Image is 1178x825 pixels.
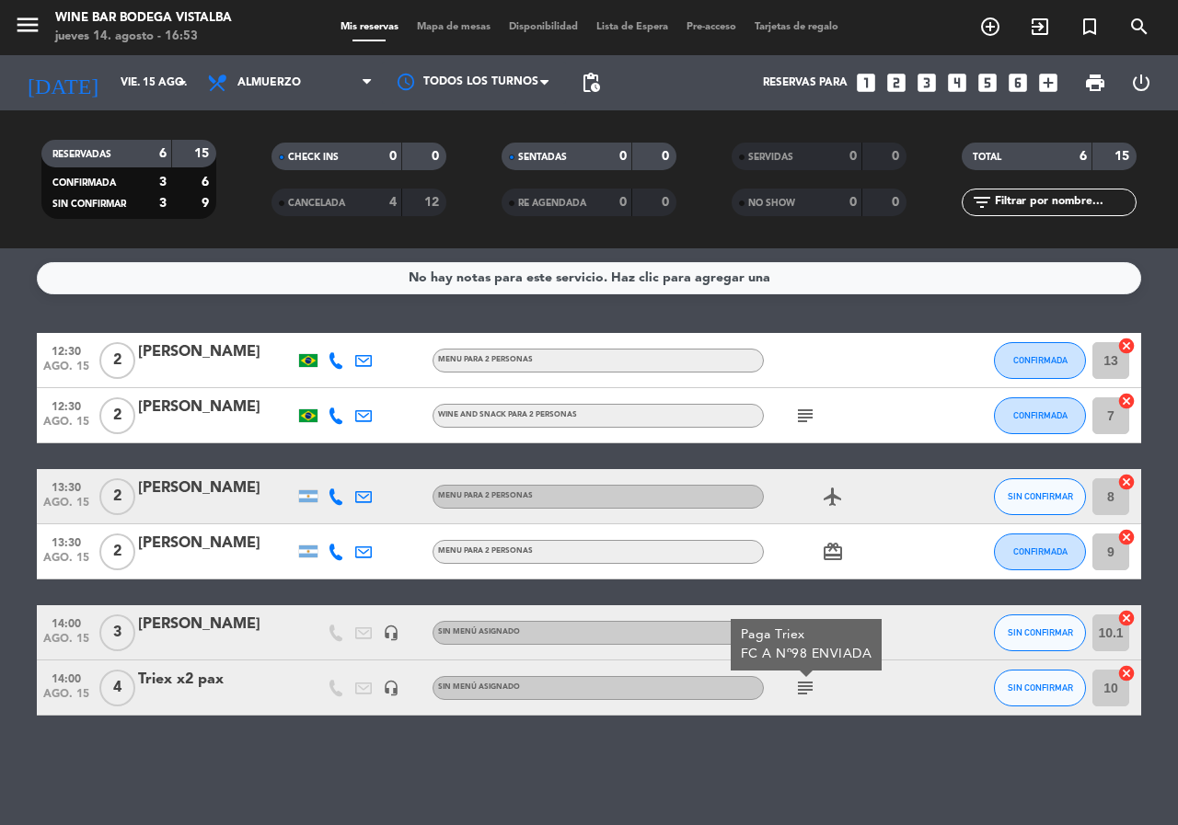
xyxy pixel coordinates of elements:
strong: 6 [159,147,167,160]
i: cancel [1117,392,1136,410]
div: [PERSON_NAME] [138,395,294,419]
i: looks_3 [915,71,939,95]
i: filter_list [971,191,993,213]
span: Mapa de mesas [408,22,500,32]
button: SIN CONFIRMAR [994,670,1086,706]
span: ago. 15 [43,688,89,709]
span: 12:30 [43,395,89,416]
i: search [1128,16,1150,38]
span: ago. 15 [43,552,89,573]
span: CONFIRMADA [1013,546,1068,556]
i: card_giftcard [822,541,844,563]
span: SIN CONFIRMAR [1008,627,1073,637]
div: [PERSON_NAME] [138,532,294,556]
span: SENTADAS [518,153,567,162]
span: Pre-acceso [677,22,745,32]
span: Tarjetas de regalo [745,22,848,32]
span: RESERVADAS [52,150,111,159]
button: SIN CONFIRMAR [994,614,1086,651]
button: CONFIRMADA [994,397,1086,434]
strong: 0 [662,196,673,209]
span: 13:30 [43,531,89,552]
span: print [1084,72,1106,94]
strong: 0 [892,150,903,163]
strong: 6 [1080,150,1087,163]
button: CONFIRMADA [994,342,1086,379]
span: Lista de Espera [587,22,677,32]
strong: 0 [892,196,903,209]
strong: 3 [159,176,167,189]
input: Filtrar por nombre... [993,192,1136,212]
span: CONFIRMADA [52,178,116,188]
span: NO SHOW [748,199,795,208]
strong: 0 [619,150,627,163]
div: Triex x2 pax [138,668,294,692]
strong: 4 [389,196,397,209]
span: 4 [99,670,135,706]
span: 2 [99,342,135,379]
strong: 0 [849,150,857,163]
span: RE AGENDADA [518,199,586,208]
i: add_box [1036,71,1060,95]
span: Almuerzo [237,76,301,89]
i: headset_mic [383,624,399,641]
i: looks_5 [976,71,999,95]
span: CONFIRMADA [1013,410,1068,420]
span: 2 [99,397,135,434]
div: [PERSON_NAME] [138,340,294,364]
i: looks_6 [1006,71,1030,95]
strong: 0 [389,150,397,163]
span: 14:00 [43,612,89,633]
strong: 9 [202,197,213,210]
span: pending_actions [580,72,602,94]
span: 13:30 [43,476,89,497]
strong: 0 [849,196,857,209]
strong: 0 [619,196,627,209]
span: SIN CONFIRMAR [1008,682,1073,693]
span: 12:30 [43,339,89,361]
span: WINE AND SNACK PARA 2 PERSONAS [438,411,577,418]
button: CONFIRMADA [994,533,1086,570]
span: 2 [99,533,135,570]
strong: 15 [1114,150,1133,163]
i: subject [794,677,816,699]
span: ago. 15 [43,497,89,518]
span: ago. 15 [43,633,89,654]
span: Mis reservas [331,22,408,32]
span: 2 [99,478,135,515]
strong: 0 [662,150,673,163]
i: subject [794,405,816,427]
i: cancel [1117,337,1136,355]
span: SIN CONFIRMAR [1008,491,1073,501]
span: Sin menú asignado [438,683,520,691]
i: cancel [1117,528,1136,546]
i: airplanemode_active [822,486,844,508]
div: [PERSON_NAME] [138,613,294,636]
strong: 3 [159,197,167,210]
span: SIN CONFIRMAR [52,200,126,209]
div: LOG OUT [1118,55,1164,110]
i: add_circle_outline [979,16,1001,38]
strong: 15 [194,147,213,160]
span: TOTAL [973,153,1001,162]
span: CONFIRMADA [1013,355,1068,365]
span: SERVIDAS [748,153,793,162]
i: exit_to_app [1029,16,1051,38]
i: arrow_drop_down [171,72,193,94]
i: looks_two [884,71,908,95]
span: Disponibilidad [500,22,587,32]
i: cancel [1117,473,1136,491]
i: power_settings_new [1130,72,1152,94]
i: looks_4 [945,71,969,95]
span: ago. 15 [43,361,89,382]
i: looks_one [854,71,878,95]
span: ago. 15 [43,416,89,437]
span: CHECK INS [288,153,339,162]
i: cancel [1117,609,1136,627]
i: cancel [1117,664,1136,682]
span: MENU PARA 2 PERSONAS [438,547,533,555]
i: headset_mic [383,680,399,696]
span: MENU PARA 2 PERSONAS [438,356,533,363]
span: MENU PARA 2 PERSONAS [438,492,533,499]
div: Paga Triex FC A Nº98 ENVIADA [741,625,872,664]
